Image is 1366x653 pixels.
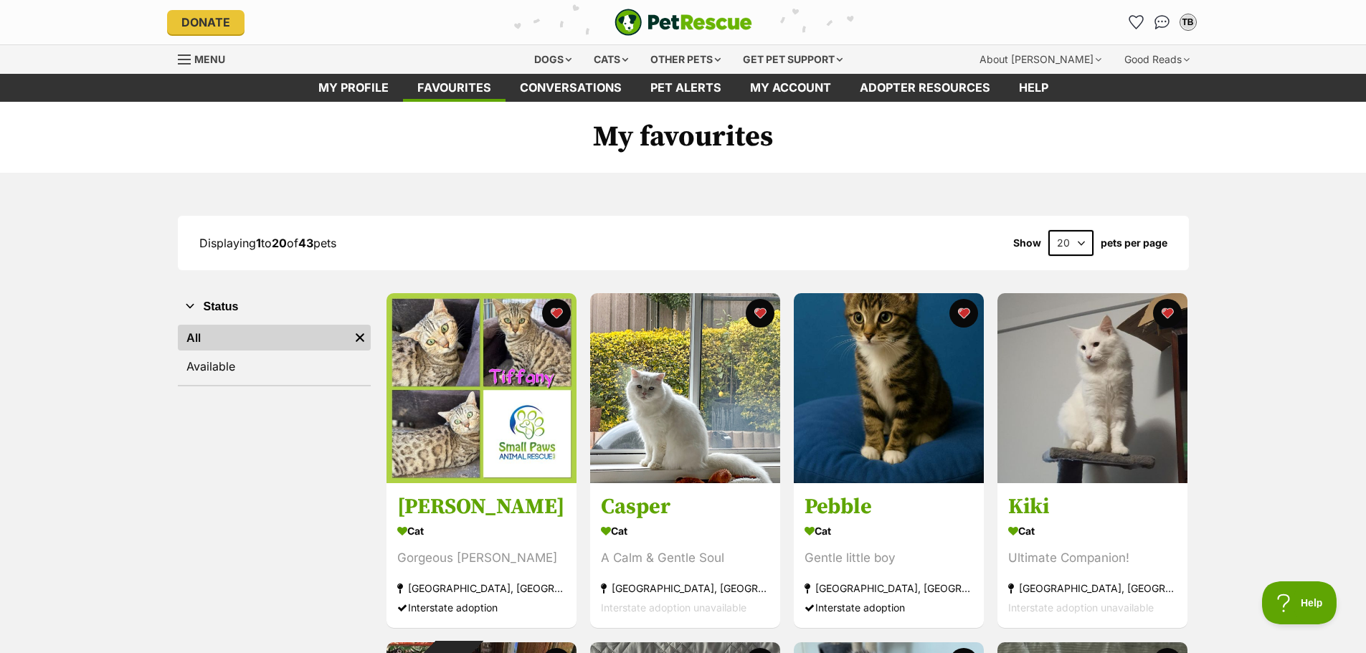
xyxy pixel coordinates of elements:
[601,494,769,521] h3: Casper
[805,579,973,599] div: [GEOGRAPHIC_DATA], [GEOGRAPHIC_DATA]
[997,483,1187,629] a: Kiki Cat Ultimate Companion! [GEOGRAPHIC_DATA], [GEOGRAPHIC_DATA] Interstate adoption unavailable...
[167,10,245,34] a: Donate
[386,293,577,483] img: Tiffany
[1181,15,1195,29] div: TB
[272,236,287,250] strong: 20
[1013,237,1041,249] span: Show
[949,299,978,328] button: favourite
[1154,15,1170,29] img: chat-41dd97257d64d25036548639549fe6c8038ab92f7586957e7f3b1b290dea8141.svg
[1005,74,1063,102] a: Help
[178,322,371,385] div: Status
[746,299,774,328] button: favourite
[1262,581,1337,624] iframe: Help Scout Beacon - Open
[199,236,336,250] span: Displaying to of pets
[386,483,577,629] a: [PERSON_NAME] Cat Gorgeous [PERSON_NAME] [GEOGRAPHIC_DATA], [GEOGRAPHIC_DATA] Interstate adoption...
[349,325,371,351] a: Remove filter
[805,494,973,521] h3: Pebble
[506,74,636,102] a: conversations
[733,45,853,74] div: Get pet support
[1151,11,1174,34] a: Conversations
[1008,549,1177,568] div: Ultimate Companion!
[524,45,582,74] div: Dogs
[1125,11,1148,34] a: Favourites
[590,483,780,629] a: Casper Cat A Calm & Gentle Soul [GEOGRAPHIC_DATA], [GEOGRAPHIC_DATA] Interstate adoption unavaila...
[304,74,403,102] a: My profile
[805,521,973,542] div: Cat
[397,549,566,568] div: Gorgeous [PERSON_NAME]
[178,353,371,379] a: Available
[794,293,984,483] img: Pebble
[1008,521,1177,542] div: Cat
[403,74,506,102] a: Favourites
[178,325,349,351] a: All
[178,297,371,316] button: Status
[1114,45,1200,74] div: Good Reads
[601,602,746,614] span: Interstate adoption unavailable
[1101,237,1167,249] label: pets per page
[256,236,261,250] strong: 1
[736,74,845,102] a: My account
[640,45,731,74] div: Other pets
[397,494,566,521] h3: [PERSON_NAME]
[397,579,566,599] div: [GEOGRAPHIC_DATA], [GEOGRAPHIC_DATA]
[636,74,736,102] a: Pet alerts
[805,599,973,618] div: Interstate adoption
[969,45,1111,74] div: About [PERSON_NAME]
[1125,11,1200,34] ul: Account quick links
[584,45,638,74] div: Cats
[397,599,566,618] div: Interstate adoption
[615,9,752,36] a: PetRescue
[1177,11,1200,34] button: My account
[805,549,973,568] div: Gentle little boy
[601,549,769,568] div: A Calm & Gentle Soul
[178,45,235,71] a: Menu
[1008,602,1154,614] span: Interstate adoption unavailable
[1153,299,1182,328] button: favourite
[601,521,769,542] div: Cat
[601,579,769,599] div: [GEOGRAPHIC_DATA], [GEOGRAPHIC_DATA]
[298,236,313,250] strong: 43
[194,53,225,65] span: Menu
[590,293,780,483] img: Casper
[397,521,566,542] div: Cat
[1008,579,1177,599] div: [GEOGRAPHIC_DATA], [GEOGRAPHIC_DATA]
[542,299,571,328] button: favourite
[615,9,752,36] img: logo-e224e6f780fb5917bec1dbf3a21bbac754714ae5b6737aabdf751b685950b380.svg
[1008,494,1177,521] h3: Kiki
[794,483,984,629] a: Pebble Cat Gentle little boy [GEOGRAPHIC_DATA], [GEOGRAPHIC_DATA] Interstate adoption favourite
[997,293,1187,483] img: Kiki
[845,74,1005,102] a: Adopter resources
